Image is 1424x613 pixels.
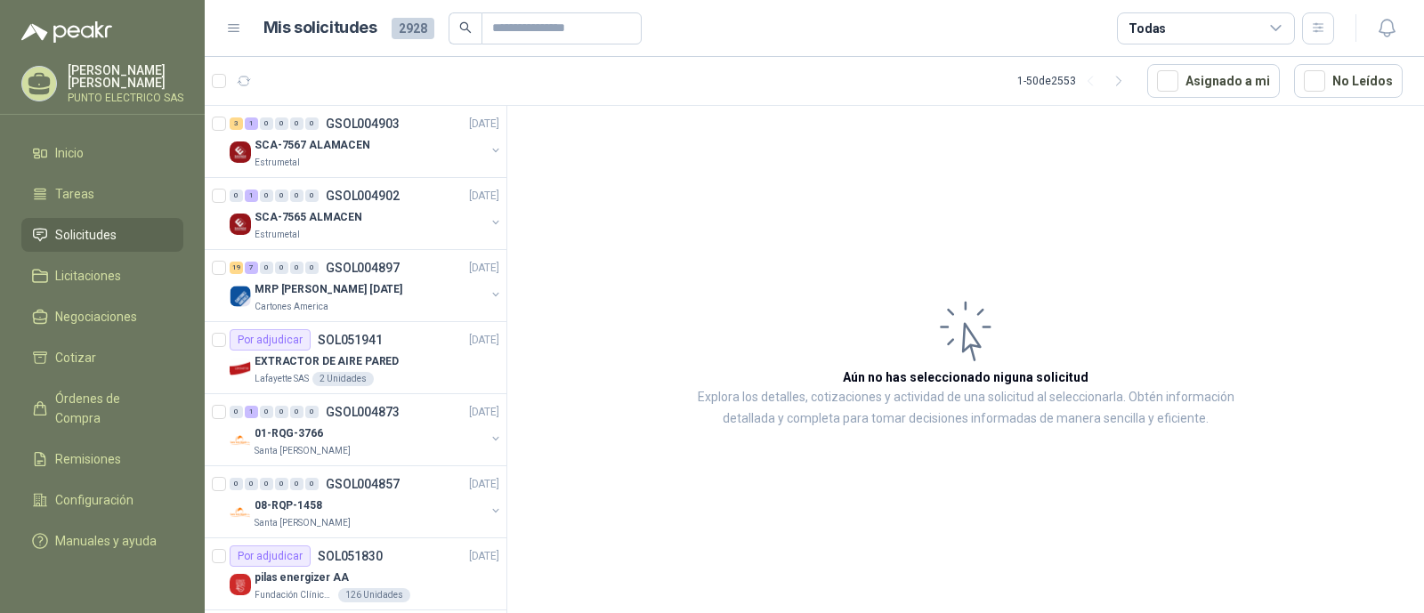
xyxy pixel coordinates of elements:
[245,117,258,130] div: 1
[230,502,251,523] img: Company Logo
[21,483,183,517] a: Configuración
[230,406,243,418] div: 0
[55,348,96,367] span: Cotizar
[55,143,84,163] span: Inicio
[230,214,251,235] img: Company Logo
[21,259,183,293] a: Licitaciones
[260,117,273,130] div: 0
[290,262,303,274] div: 0
[230,574,251,595] img: Company Logo
[68,93,183,103] p: PUNTO ELECTRICO SAS
[55,266,121,286] span: Licitaciones
[275,262,288,274] div: 0
[260,190,273,202] div: 0
[230,185,503,242] a: 0 1 0 0 0 0 GSOL004902[DATE] Company LogoSCA-7565 ALMACENEstrumetal
[255,425,323,442] p: 01-RQG-3766
[230,117,243,130] div: 3
[21,382,183,435] a: Órdenes de Compra
[275,190,288,202] div: 0
[338,588,410,602] div: 126 Unidades
[230,545,311,567] div: Por adjudicar
[469,548,499,565] p: [DATE]
[305,406,319,418] div: 0
[230,358,251,379] img: Company Logo
[245,262,258,274] div: 7
[469,116,499,133] p: [DATE]
[255,156,300,170] p: Estrumetal
[55,490,133,510] span: Configuración
[255,228,300,242] p: Estrumetal
[55,389,166,428] span: Órdenes de Compra
[21,341,183,375] a: Cotizar
[255,137,370,154] p: SCA-7567 ALAMACEN
[469,188,499,205] p: [DATE]
[469,476,499,493] p: [DATE]
[205,322,506,394] a: Por adjudicarSOL051941[DATE] Company LogoEXTRACTOR DE AIRE PAREDLafayette SAS2 Unidades
[305,478,319,490] div: 0
[260,406,273,418] div: 0
[245,406,258,418] div: 1
[255,353,399,370] p: EXTRACTOR DE AIRE PARED
[255,372,309,386] p: Lafayette SAS
[392,18,434,39] span: 2928
[21,300,183,334] a: Negociaciones
[312,372,374,386] div: 2 Unidades
[260,262,273,274] div: 0
[290,478,303,490] div: 0
[255,300,328,314] p: Cartones America
[305,262,319,274] div: 0
[326,117,400,130] p: GSOL004903
[469,404,499,421] p: [DATE]
[205,538,506,610] a: Por adjudicarSOL051830[DATE] Company Logopilas energizer AAFundación Clínica Shaio126 Unidades
[230,113,503,170] a: 3 1 0 0 0 0 GSOL004903[DATE] Company LogoSCA-7567 ALAMACENEstrumetal
[21,524,183,558] a: Manuales y ayuda
[55,225,117,245] span: Solicitudes
[255,497,322,514] p: 08-RQP-1458
[230,286,251,307] img: Company Logo
[255,281,402,298] p: MRP [PERSON_NAME] [DATE]
[55,307,137,327] span: Negociaciones
[275,117,288,130] div: 0
[305,117,319,130] div: 0
[255,588,335,602] p: Fundación Clínica Shaio
[290,190,303,202] div: 0
[55,531,157,551] span: Manuales y ayuda
[21,218,183,252] a: Solicitudes
[255,516,351,530] p: Santa [PERSON_NAME]
[290,406,303,418] div: 0
[275,406,288,418] div: 0
[1017,67,1133,95] div: 1 - 50 de 2553
[469,332,499,349] p: [DATE]
[318,550,383,562] p: SOL051830
[21,442,183,476] a: Remisiones
[1129,19,1166,38] div: Todas
[305,190,319,202] div: 0
[21,21,112,43] img: Logo peakr
[1147,64,1280,98] button: Asignado a mi
[263,15,377,41] h1: Mis solicitudes
[55,449,121,469] span: Remisiones
[275,478,288,490] div: 0
[326,478,400,490] p: GSOL004857
[685,387,1246,430] p: Explora los detalles, cotizaciones y actividad de una solicitud al seleccionarla. Obtén informaci...
[326,406,400,418] p: GSOL004873
[255,444,351,458] p: Santa [PERSON_NAME]
[290,117,303,130] div: 0
[230,262,243,274] div: 19
[21,177,183,211] a: Tareas
[843,367,1088,387] h3: Aún no has seleccionado niguna solicitud
[55,184,94,204] span: Tareas
[245,190,258,202] div: 1
[230,329,311,351] div: Por adjudicar
[469,260,499,277] p: [DATE]
[230,430,251,451] img: Company Logo
[230,473,503,530] a: 0 0 0 0 0 0 GSOL004857[DATE] Company Logo08-RQP-1458Santa [PERSON_NAME]
[459,21,472,34] span: search
[326,190,400,202] p: GSOL004902
[318,334,383,346] p: SOL051941
[326,262,400,274] p: GSOL004897
[21,136,183,170] a: Inicio
[260,478,273,490] div: 0
[230,257,503,314] a: 19 7 0 0 0 0 GSOL004897[DATE] Company LogoMRP [PERSON_NAME] [DATE]Cartones America
[230,190,243,202] div: 0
